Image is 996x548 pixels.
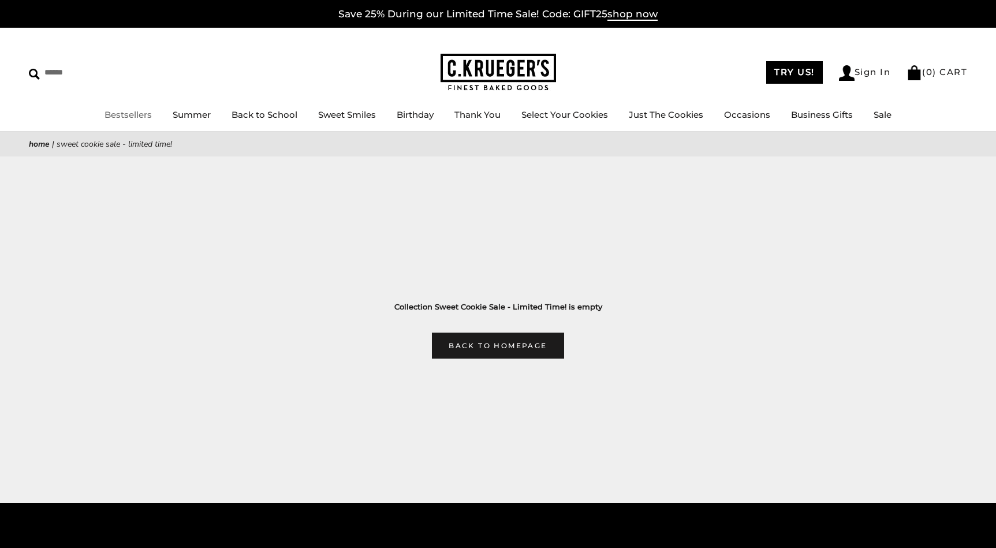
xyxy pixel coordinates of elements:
[46,301,950,313] h3: Collection Sweet Cookie Sale - Limited Time! is empty
[907,65,922,80] img: Bag
[454,109,501,120] a: Thank You
[29,64,166,81] input: Search
[607,8,658,21] span: shop now
[173,109,211,120] a: Summer
[629,109,703,120] a: Just The Cookies
[105,109,152,120] a: Bestsellers
[232,109,297,120] a: Back to School
[791,109,853,120] a: Business Gifts
[29,69,40,80] img: Search
[432,333,564,359] a: Back to homepage
[724,109,770,120] a: Occasions
[9,504,120,539] iframe: Sign Up via Text for Offers
[397,109,434,120] a: Birthday
[521,109,608,120] a: Select Your Cookies
[839,65,891,81] a: Sign In
[441,54,556,91] img: C.KRUEGER'S
[52,139,54,150] span: |
[57,139,172,150] span: Sweet Cookie Sale - Limited Time!
[907,66,967,77] a: (0) CART
[874,109,891,120] a: Sale
[29,137,967,151] nav: breadcrumbs
[839,65,855,81] img: Account
[318,109,376,120] a: Sweet Smiles
[29,139,50,150] a: Home
[338,8,658,21] a: Save 25% During our Limited Time Sale! Code: GIFT25shop now
[766,61,823,84] a: TRY US!
[926,66,933,77] span: 0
